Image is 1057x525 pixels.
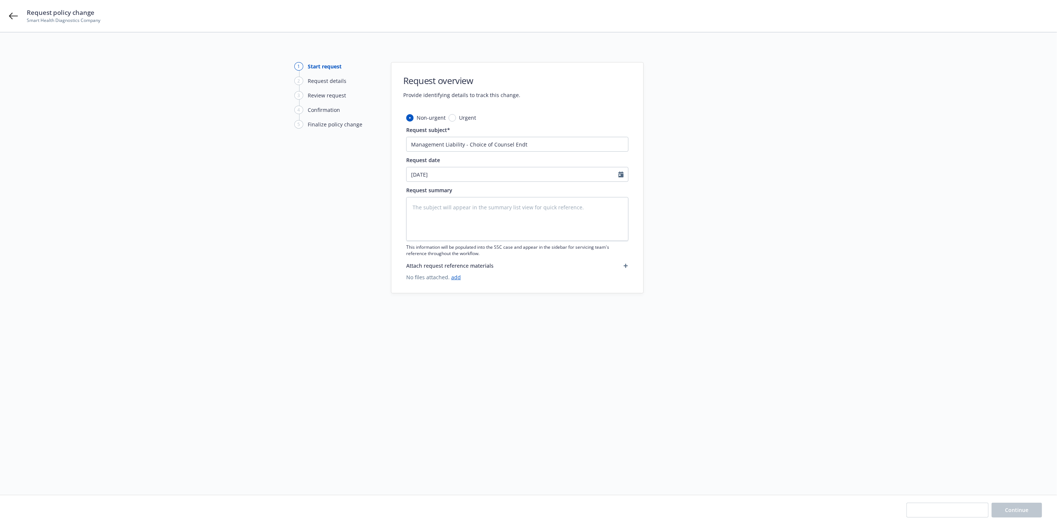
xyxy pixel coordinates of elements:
[406,273,628,281] span: No files attached.
[294,120,303,129] div: 5
[417,114,446,122] span: Non-urgent
[308,62,342,70] div: Start request
[407,167,618,181] input: MM/DD/YYYY
[618,171,624,177] svg: Calendar
[406,137,628,152] input: The subject will appear in the summary list view for quick reference.
[294,77,303,85] div: 2
[449,114,456,122] input: Urgent
[294,106,303,114] div: 4
[992,503,1042,518] button: Continue
[406,262,494,270] span: Attach request reference materials
[451,274,461,281] a: add
[406,244,628,257] span: This information will be populated into the SSC case and appear in the sidebar for servicing team...
[308,106,340,114] div: Confirmation
[308,77,346,85] div: Request details
[459,114,476,122] span: Urgent
[919,506,976,513] span: Save progress and exit
[406,157,440,164] span: Request date
[403,74,520,87] h1: Request overview
[1005,506,1029,513] span: Continue
[294,91,303,100] div: 3
[406,187,452,194] span: Request summary
[27,17,100,24] span: Smart Health Diagnostics Company
[906,503,989,518] button: Save progress and exit
[406,126,450,133] span: Request subject*
[403,91,520,99] span: Provide identifying details to track this change.
[294,62,303,71] div: 1
[308,120,362,128] div: Finalize policy change
[27,8,100,17] span: Request policy change
[308,91,346,99] div: Review request
[406,114,414,122] input: Non-urgent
